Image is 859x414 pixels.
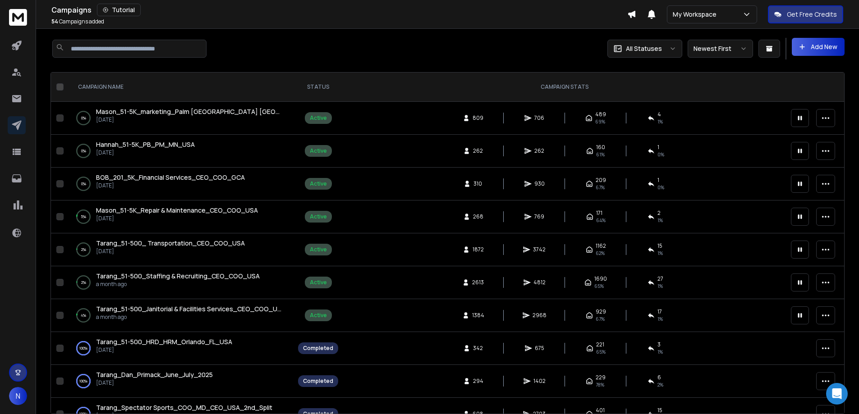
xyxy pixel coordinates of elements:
[81,311,86,320] p: 4 %
[596,151,605,158] span: 61 %
[473,180,482,187] span: 310
[96,346,232,354] p: [DATE]
[473,378,483,385] span: 294
[344,73,786,102] th: CAMPAIGN STATS
[67,266,293,299] td: 2%Tarang_51-500_Staffing & Recruiting_CEO_COO_USAa month ago
[96,403,272,412] a: Tarang_Spectator Sports_COO_MD_CEO_USA_2nd_Split
[657,407,662,414] span: 15
[596,348,606,355] span: 65 %
[534,213,544,220] span: 769
[596,308,606,315] span: 929
[596,315,605,323] span: 67 %
[596,250,605,257] span: 62 %
[96,206,258,214] span: Mason_51-5K_Repair & Maintenance_CEO_COO_USA
[473,246,484,253] span: 1872
[657,315,663,323] span: 1 %
[594,282,604,290] span: 65 %
[533,279,546,286] span: 4812
[596,144,605,151] span: 160
[51,18,104,25] p: Campaigns added
[768,5,843,23] button: Get Free Credits
[596,217,606,224] span: 64 %
[595,111,606,118] span: 489
[596,341,604,348] span: 221
[96,215,258,222] p: [DATE]
[310,147,327,155] div: Active
[96,370,213,379] a: Tarang_Dan_Primack_June_July_2025
[79,377,87,386] p: 100 %
[303,345,333,352] div: Completed
[534,147,544,155] span: 262
[96,248,245,255] p: [DATE]
[96,140,195,149] a: Hannah_51-5K_PB_PM_MN_USA
[533,246,546,253] span: 3742
[657,177,659,184] span: 1
[51,18,58,25] span: 54
[9,387,27,405] button: N
[657,250,663,257] span: 1 %
[96,305,285,313] span: Tarang_51-500_Janitorial & Facilities Services_CEO_COO_USA
[67,135,293,168] td: 0%Hannah_51-5K_PB_PM_MN_USA[DATE]
[534,180,545,187] span: 930
[293,73,344,102] th: STATUS
[81,212,86,221] p: 5 %
[657,118,663,125] span: 1 %
[96,107,326,116] span: Mason_51-5K_marketing_Palm [GEOGRAPHIC_DATA] [GEOGRAPHIC_DATA]
[673,10,720,19] p: My Workspace
[657,217,663,224] span: 1 %
[310,312,327,319] div: Active
[473,147,483,155] span: 262
[96,337,232,346] span: Tarang_51-500_HRD_HRM_Orlando_FL_USA
[657,209,661,217] span: 2
[303,378,333,385] div: Completed
[310,279,327,286] div: Active
[96,272,260,281] a: Tarang_51-500_Staffing & Recruiting_CEO_COO_USA
[596,209,602,217] span: 171
[67,200,293,233] td: 5%Mason_51-5K_Repair & Maintenance_CEO_COO_USA[DATE]
[535,345,544,352] span: 675
[533,378,546,385] span: 1402
[792,38,845,56] button: Add New
[595,118,605,125] span: 69 %
[81,179,86,188] p: 0 %
[96,305,284,314] a: Tarang_51-500_Janitorial & Facilities Services_CEO_COO_USA
[79,344,87,353] p: 100 %
[96,239,245,247] span: Tarang_51-500_ Transportation_CEO_COO_USA
[596,407,605,414] span: 401
[96,173,245,182] a: BOB_201_5K_Financial Services_CEO_COO_GCA
[81,146,86,155] p: 0 %
[96,272,260,280] span: Tarang_51-500_Staffing & Recruiting_CEO_COO_USA
[596,177,606,184] span: 209
[51,4,627,16] div: Campaigns
[67,102,293,135] td: 0%Mason_51-5K_marketing_Palm [GEOGRAPHIC_DATA] [GEOGRAPHIC_DATA][DATE]
[657,282,663,290] span: 1 %
[657,308,662,315] span: 17
[81,278,86,287] p: 2 %
[96,337,232,346] a: Tarang_51-500_HRD_HRM_Orlando_FL_USA
[657,348,663,355] span: 1 %
[596,381,604,388] span: 78 %
[787,10,837,19] p: Get Free Credits
[67,233,293,266] td: 2%Tarang_51-500_ Transportation_CEO_COO_USA[DATE]
[533,312,547,319] span: 2968
[96,116,284,123] p: [DATE]
[657,151,664,158] span: 0 %
[594,275,607,282] span: 1690
[473,114,483,122] span: 809
[96,314,284,321] p: a month ago
[67,73,293,102] th: CAMPAIGN NAME
[473,345,483,352] span: 342
[688,40,753,58] button: Newest First
[96,379,213,387] p: [DATE]
[596,242,606,250] span: 1162
[81,245,86,254] p: 2 %
[473,213,483,220] span: 268
[826,383,848,405] div: Open Intercom Messenger
[67,365,293,398] td: 100%Tarang_Dan_Primack_June_July_2025[DATE]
